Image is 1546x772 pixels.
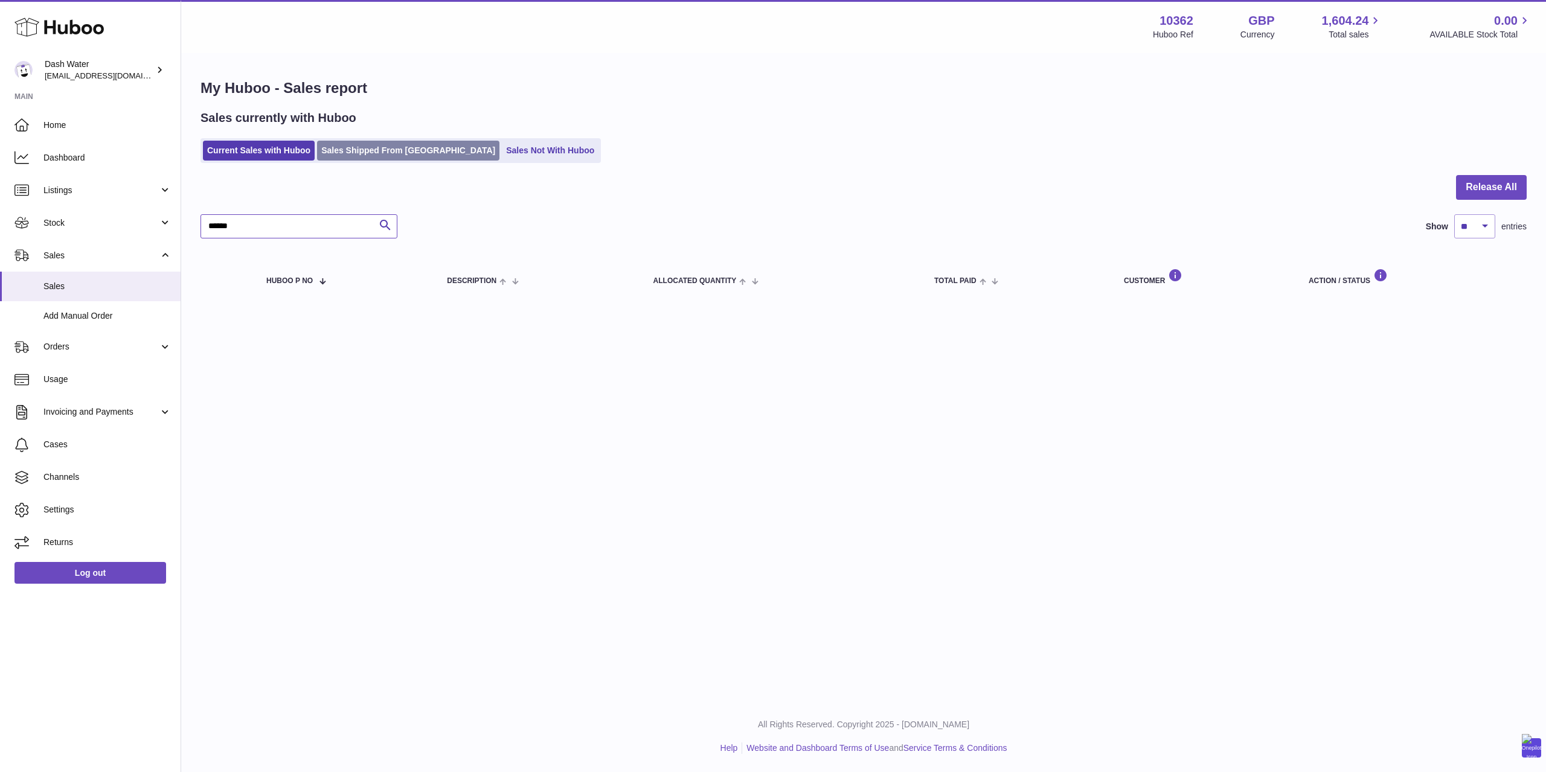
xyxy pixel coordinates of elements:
img: bea@dash-water.com [14,61,33,79]
div: Action / Status [1309,269,1515,285]
a: Help [720,743,738,753]
span: Huboo P no [266,277,313,285]
a: 0.00 AVAILABLE Stock Total [1429,13,1532,40]
div: Customer [1124,269,1285,285]
span: Dashboard [43,152,172,164]
div: Huboo Ref [1153,29,1193,40]
span: Total sales [1329,29,1382,40]
span: Description [447,277,496,285]
a: Current Sales with Huboo [203,141,315,161]
a: Sales Not With Huboo [502,141,598,161]
div: Dash Water [45,59,153,81]
span: entries [1501,221,1527,232]
button: Release All [1456,175,1527,200]
h2: Sales currently with Huboo [200,110,356,126]
span: Channels [43,471,172,483]
strong: 10362 [1159,13,1193,29]
a: 1,604.24 Total sales [1322,13,1383,40]
span: Home [43,120,172,131]
span: ALLOCATED Quantity [653,277,737,285]
span: Orders [43,341,159,353]
h1: My Huboo - Sales report [200,78,1527,98]
a: Service Terms & Conditions [903,743,1007,753]
a: Log out [14,562,166,584]
span: Cases [43,439,172,450]
span: Stock [43,217,159,229]
span: 0.00 [1494,13,1518,29]
span: Invoicing and Payments [43,406,159,418]
span: Total paid [934,277,977,285]
p: All Rights Reserved. Copyright 2025 - [DOMAIN_NAME] [191,719,1536,730]
a: Website and Dashboard Terms of Use [746,743,889,753]
div: Currency [1240,29,1275,40]
span: Returns [43,537,172,548]
span: 1,604.24 [1322,13,1369,29]
span: [EMAIL_ADDRESS][DOMAIN_NAME] [45,71,178,80]
a: Sales Shipped From [GEOGRAPHIC_DATA] [317,141,499,161]
span: Sales [43,281,172,292]
span: Sales [43,250,159,261]
span: Settings [43,504,172,515]
strong: GBP [1248,13,1274,29]
span: Add Manual Order [43,310,172,322]
span: Usage [43,374,172,385]
span: Listings [43,185,159,196]
li: and [742,742,1007,754]
label: Show [1426,221,1448,232]
span: AVAILABLE Stock Total [1429,29,1532,40]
